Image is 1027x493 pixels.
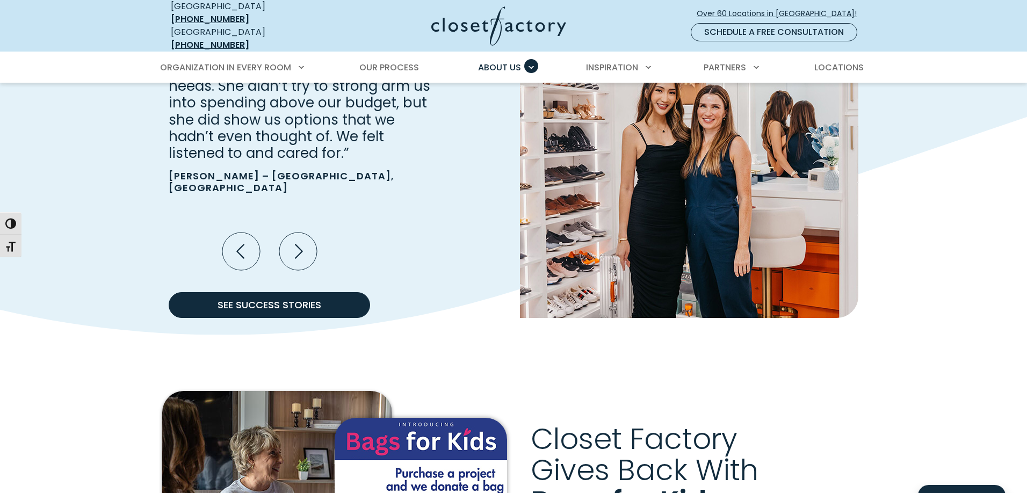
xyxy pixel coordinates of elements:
a: [PHONE_NUMBER] [171,39,249,51]
nav: Primary Menu [153,53,874,83]
span: Gives Back With [531,450,758,490]
span: Partners [704,61,746,74]
span: Inspiration [586,61,638,74]
span: Organization in Every Room [160,61,291,74]
img: Closet Factory Logo [431,6,566,46]
button: Next slide [275,228,321,274]
span: Locations [814,61,864,74]
p: [PERSON_NAME] – [GEOGRAPHIC_DATA], [GEOGRAPHIC_DATA] [169,170,439,193]
div: [GEOGRAPHIC_DATA] [171,26,327,52]
span: Our Process [359,61,419,74]
p: “Our designer walked us through all of the options and really listened to our needs. She didn’t t... [169,45,439,162]
span: About Us [478,61,521,74]
span: Closet Factory [531,418,737,459]
img: Women standing in newly designed closet [520,10,858,318]
a: Schedule a Free Consultation [691,23,857,41]
a: See Success Stories [169,292,370,318]
a: [PHONE_NUMBER] [171,13,249,25]
a: Over 60 Locations in [GEOGRAPHIC_DATA]! [696,4,866,23]
button: Previous slide [218,228,264,274]
span: Over 60 Locations in [GEOGRAPHIC_DATA]! [697,8,865,19]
